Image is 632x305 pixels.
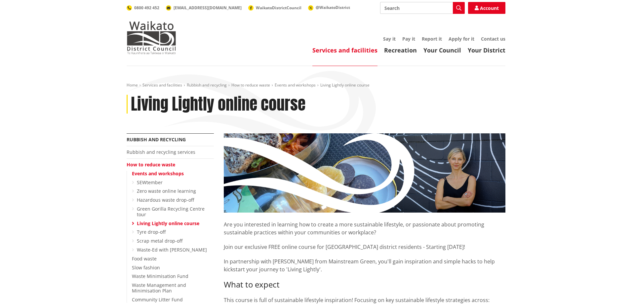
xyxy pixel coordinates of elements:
[132,273,188,279] a: Waste Minimisation Fund
[320,82,370,88] span: Living Lightly online course
[137,206,205,218] a: Green Gorilla Recycling Centre tour
[468,2,505,14] a: Account
[174,5,242,11] span: [EMAIL_ADDRESS][DOMAIN_NAME]
[132,264,160,271] a: Slow fashion
[134,5,159,11] span: 0800 492 452
[127,161,175,168] a: How to reduce waste
[187,82,227,88] a: Rubbish and recycling
[137,247,207,253] a: Waste-Ed with [PERSON_NAME]
[248,5,301,11] a: WaikatoDistrictCouncil
[316,5,350,10] span: @WaikatoDistrict
[137,229,166,235] a: Tyre drop-off
[127,136,186,143] a: Rubbish and recycling
[383,36,396,42] a: Say it
[142,82,182,88] a: Services and facilities
[468,46,505,54] a: Your District
[127,82,138,88] a: Home
[422,36,442,42] a: Report it
[312,46,377,54] a: Services and facilities
[132,255,157,262] a: Food waste
[449,36,474,42] a: Apply for it
[224,257,505,273] p: In partnership with [PERSON_NAME] from Mainstream Green, you'll gain inspiration and simple hacks...
[166,5,242,11] a: [EMAIL_ADDRESS][DOMAIN_NAME]
[380,2,465,14] input: Search input
[132,282,186,294] a: Waste Management and Minimisation Plan
[224,243,505,251] p: Join our exclusive FREE online course for [GEOGRAPHIC_DATA] district residents - Starting [DATE]!
[131,95,305,114] h1: Living Lightly online course
[224,280,505,289] h3: What to expect
[137,188,196,194] a: Zero waste online learning
[402,36,415,42] a: Pay it
[308,5,350,10] a: @WaikatoDistrict
[137,179,163,186] a: SEWtember
[137,220,199,226] a: Living Lightly online course
[127,149,195,155] a: Rubbish and recycling services
[127,21,176,54] img: Waikato District Council - Te Kaunihera aa Takiwaa o Waikato
[137,238,182,244] a: Scrap metal drop-off
[231,82,270,88] a: How to reduce waste
[137,197,194,203] a: Hazardous waste drop-off
[127,83,505,88] nav: breadcrumb
[127,5,159,11] a: 0800 492 452
[224,213,505,236] p: Are you interested in learning how to create a more sustainable lifestyle, or passionate about pr...
[224,133,505,213] img: Living Lightly banner
[256,5,301,11] span: WaikatoDistrictCouncil
[275,82,316,88] a: Events and workshops
[132,170,184,177] a: Events and workshops
[481,36,505,42] a: Contact us
[423,46,461,54] a: Your Council
[132,296,183,303] a: Community Litter Fund
[384,46,417,54] a: Recreation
